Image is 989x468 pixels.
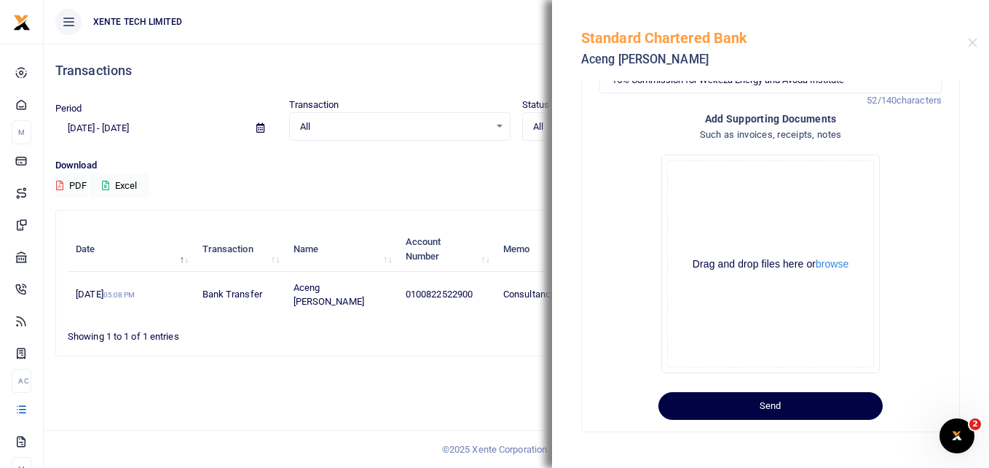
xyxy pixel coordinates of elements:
[816,259,848,269] button: browse
[76,289,135,300] span: [DATE]
[503,289,606,300] span: Consultancy fees [DATE]
[68,321,436,344] div: Showing 1 to 1 of 1 entries
[12,369,31,393] li: Ac
[285,227,397,272] th: Name: activate to sort column ascending
[103,291,135,299] small: 05:08 PM
[658,392,883,420] button: Send
[968,38,977,47] button: Close
[599,111,942,127] h4: Add supporting Documents
[522,98,550,112] label: Status
[495,227,641,272] th: Memo: activate to sort column ascending
[55,116,245,141] input: select period
[398,227,495,272] th: Account Number: activate to sort column ascending
[599,127,942,143] h4: Such as invoices, receipts, notes
[55,158,977,173] p: Download
[897,95,942,106] span: characters
[13,16,31,27] a: logo-small logo-large logo-large
[87,15,188,28] span: XENTE TECH LIMITED
[293,282,364,308] span: Aceng [PERSON_NAME]
[12,120,31,144] li: M
[55,173,87,198] button: PDF
[668,257,873,271] div: Drag and drop files here or
[581,52,968,67] h5: Aceng [PERSON_NAME]
[867,95,897,106] span: 52/140
[969,418,981,430] span: 2
[194,227,285,272] th: Transaction: activate to sort column ascending
[90,173,149,198] button: Excel
[68,227,194,272] th: Date: activate to sort column descending
[13,14,31,31] img: logo-small
[55,63,977,79] h4: Transactions
[289,98,339,112] label: Transaction
[533,120,723,134] span: All
[55,101,82,116] label: Period
[581,29,968,47] h5: Standard Chartered Bank
[406,289,473,300] span: 0100822522900
[202,289,262,300] span: Bank Transfer
[300,120,490,134] span: All
[939,418,974,453] iframe: Intercom live chat
[661,155,880,373] div: File Uploader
